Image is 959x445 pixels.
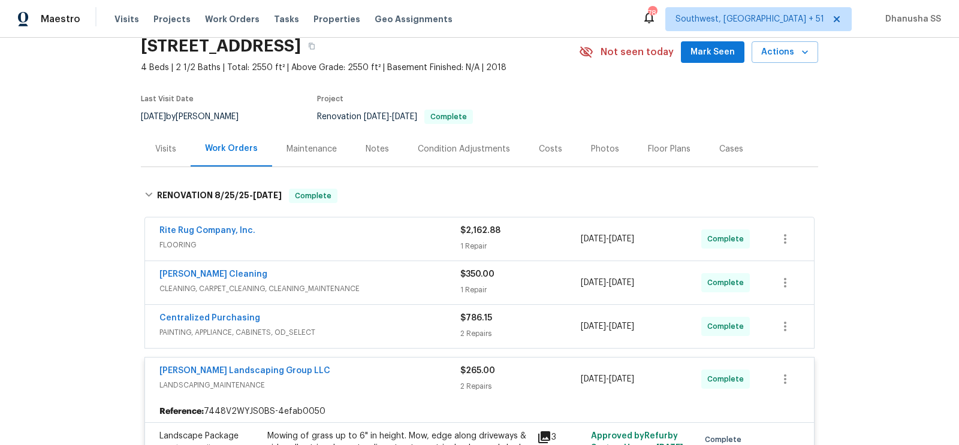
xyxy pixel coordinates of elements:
span: Complete [707,233,749,245]
span: - [581,320,634,332]
div: Floor Plans [648,143,690,155]
div: Maintenance [287,143,337,155]
span: [DATE] [364,113,389,121]
span: - [215,191,282,199]
span: Tasks [274,15,299,23]
div: Cases [719,143,743,155]
div: 2 Repairs [460,380,581,392]
span: - [581,233,634,245]
span: [DATE] [581,322,606,331]
span: - [364,113,417,121]
span: Complete [707,320,749,332]
span: Work Orders [205,13,260,25]
span: [DATE] [581,375,606,383]
h2: [STREET_ADDRESS] [141,40,301,52]
div: 1 Repair [460,240,581,252]
div: 2 Repairs [460,328,581,340]
a: [PERSON_NAME] Landscaping Group LLC [159,367,330,375]
span: $786.15 [460,314,492,322]
span: [DATE] [392,113,417,121]
span: [DATE] [581,235,606,243]
div: Visits [155,143,176,155]
span: [DATE] [141,113,166,121]
span: [DATE] [609,322,634,331]
span: [DATE] [609,375,634,383]
span: Complete [426,113,472,120]
div: RENOVATION 8/25/25-[DATE]Complete [141,177,818,215]
span: Last Visit Date [141,95,194,102]
span: Visits [114,13,139,25]
span: Landscape Package [159,432,239,440]
span: Not seen today [601,46,674,58]
span: Maestro [41,13,80,25]
span: PAINTING, APPLIANCE, CABINETS, OD_SELECT [159,326,460,338]
span: Complete [290,190,336,202]
span: Complete [707,277,749,289]
span: 8/25/25 [215,191,249,199]
div: Notes [366,143,389,155]
div: 7448V2WYJS0BS-4efab0050 [145,401,814,422]
span: Geo Assignments [375,13,453,25]
span: [DATE] [609,235,634,243]
div: 1 Repair [460,284,581,296]
span: [DATE] [609,278,634,287]
span: Mark Seen [690,45,735,60]
span: [DATE] [253,191,282,199]
a: Rite Rug Company, Inc. [159,226,255,235]
span: CLEANING, CARPET_CLEANING, CLEANING_MAINTENANCE [159,283,460,295]
div: 784 [648,7,656,19]
span: $2,162.88 [460,226,500,235]
div: Costs [539,143,562,155]
span: Renovation [317,113,473,121]
div: 3 [537,430,584,444]
div: Condition Adjustments [418,143,510,155]
span: Projects [153,13,191,25]
span: Southwest, [GEOGRAPHIC_DATA] + 51 [675,13,824,25]
div: Photos [591,143,619,155]
span: $265.00 [460,367,495,375]
span: Complete [707,373,749,385]
button: Mark Seen [681,41,744,63]
a: [PERSON_NAME] Cleaning [159,270,267,278]
b: Reference: [159,405,204,417]
span: - [581,277,634,289]
span: Dhanusha SS [880,13,941,25]
div: Work Orders [205,143,258,155]
a: Centralized Purchasing [159,314,260,322]
span: Project [317,95,343,102]
span: - [581,373,634,385]
button: Copy Address [301,35,322,57]
span: Properties [313,13,360,25]
h6: RENOVATION [157,189,282,203]
button: Actions [752,41,818,63]
span: FLOORING [159,239,460,251]
span: [DATE] [581,278,606,287]
span: LANDSCAPING_MAINTENANCE [159,379,460,391]
span: Actions [761,45,809,60]
div: by [PERSON_NAME] [141,110,253,124]
span: 4 Beds | 2 1/2 Baths | Total: 2550 ft² | Above Grade: 2550 ft² | Basement Finished: N/A | 2018 [141,62,579,74]
span: $350.00 [460,270,494,278]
